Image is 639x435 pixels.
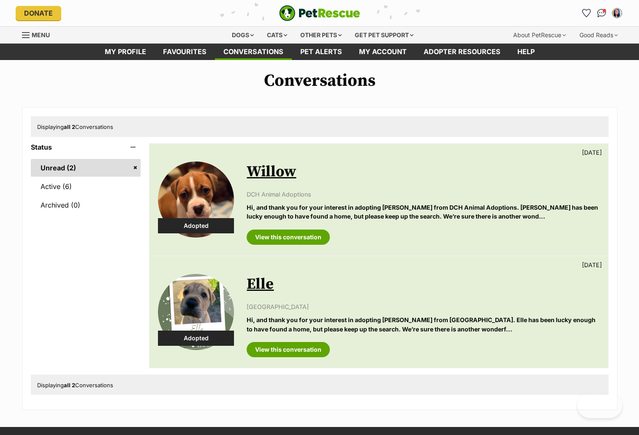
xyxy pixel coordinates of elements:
div: Adopted [158,331,234,346]
p: [DATE] [582,260,602,269]
a: Conversations [595,6,609,20]
strong: all 2 [64,382,75,388]
a: Favourites [155,44,215,60]
img: Willow [158,161,234,238]
p: Hi, and thank you for your interest in adopting [PERSON_NAME] from DCH Animal Adoptions. [PERSON_... [247,203,599,221]
span: Menu [32,31,50,38]
img: logo-e224e6f780fb5917bec1dbf3a21bbac754714ae5b6737aabdf751b685950b380.svg [279,5,360,21]
p: Hi, and thank you for your interest in adopting [PERSON_NAME] from [GEOGRAPHIC_DATA]. Elle has be... [247,315,599,334]
div: Cats [261,27,293,44]
div: Good Reads [574,27,624,44]
a: Adopter resources [415,44,509,60]
a: My account [351,44,415,60]
div: Get pet support [349,27,419,44]
div: About PetRescue [507,27,572,44]
iframe: Help Scout Beacon - Open [577,393,622,418]
a: Menu [22,27,56,42]
a: My profile [96,44,155,60]
p: [DATE] [582,148,602,157]
div: Other pets [294,27,348,44]
div: Dogs [226,27,260,44]
a: Elle [247,275,274,294]
strong: all 2 [64,123,75,130]
img: SY Ho profile pic [613,9,621,17]
a: PetRescue [279,5,360,21]
span: Displaying Conversations [37,123,113,130]
a: Donate [16,6,61,20]
a: Pet alerts [292,44,351,60]
a: conversations [215,44,292,60]
img: Elle [158,274,234,350]
a: Help [509,44,543,60]
a: View this conversation [247,230,330,245]
header: Status [31,143,141,151]
ul: Account quick links [580,6,624,20]
p: [GEOGRAPHIC_DATA] [247,302,599,311]
a: Favourites [580,6,593,20]
div: Adopted [158,218,234,233]
button: My account [610,6,624,20]
a: Willow [247,162,296,181]
a: Active (6) [31,178,141,195]
p: DCH Animal Adoptions [247,190,599,199]
img: chat-41dd97257d64d25036548639549fe6c8038ab92f7586957e7f3b1b290dea8141.svg [597,9,606,17]
a: View this conversation [247,342,330,357]
span: Displaying Conversations [37,382,113,388]
a: Unread (2) [31,159,141,177]
a: Archived (0) [31,196,141,214]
